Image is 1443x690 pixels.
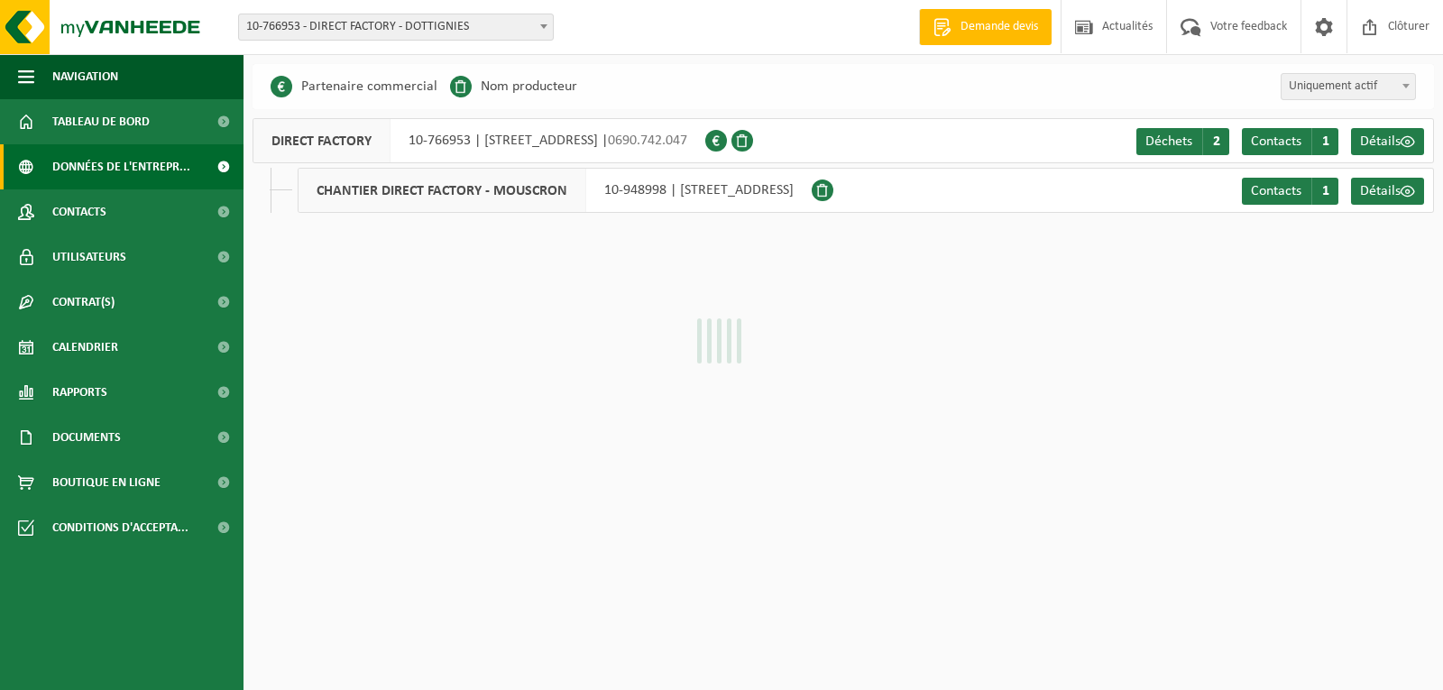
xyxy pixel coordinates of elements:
span: Uniquement actif [1281,73,1416,100]
a: Contacts 1 [1242,128,1338,155]
span: 10-766953 - DIRECT FACTORY - DOTTIGNIES [239,14,553,40]
li: Nom producteur [450,73,577,100]
span: DIRECT FACTORY [253,119,391,162]
a: Demande devis [919,9,1052,45]
a: Contacts 1 [1242,178,1338,205]
span: Données de l'entrepr... [52,144,190,189]
span: CHANTIER DIRECT FACTORY - MOUSCRON [299,169,586,212]
a: Déchets 2 [1136,128,1229,155]
a: Détails [1351,128,1424,155]
span: Contrat(s) [52,280,115,325]
span: Détails [1360,134,1401,149]
span: 0690.742.047 [608,133,687,148]
span: 2 [1202,128,1229,155]
span: Détails [1360,184,1401,198]
span: Utilisateurs [52,235,126,280]
span: 1 [1311,178,1338,205]
div: 10-766953 | [STREET_ADDRESS] | [253,118,705,163]
span: Navigation [52,54,118,99]
div: 10-948998 | [STREET_ADDRESS] [298,168,812,213]
a: Détails [1351,178,1424,205]
span: Déchets [1145,134,1192,149]
span: Rapports [52,370,107,415]
span: Calendrier [52,325,118,370]
span: Boutique en ligne [52,460,161,505]
span: Conditions d'accepta... [52,505,188,550]
span: 1 [1311,128,1338,155]
span: Documents [52,415,121,460]
span: Uniquement actif [1282,74,1415,99]
span: Demande devis [956,18,1043,36]
li: Partenaire commercial [271,73,437,100]
span: 10-766953 - DIRECT FACTORY - DOTTIGNIES [238,14,554,41]
span: Contacts [1251,184,1301,198]
span: Tableau de bord [52,99,150,144]
span: Contacts [1251,134,1301,149]
span: Contacts [52,189,106,235]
